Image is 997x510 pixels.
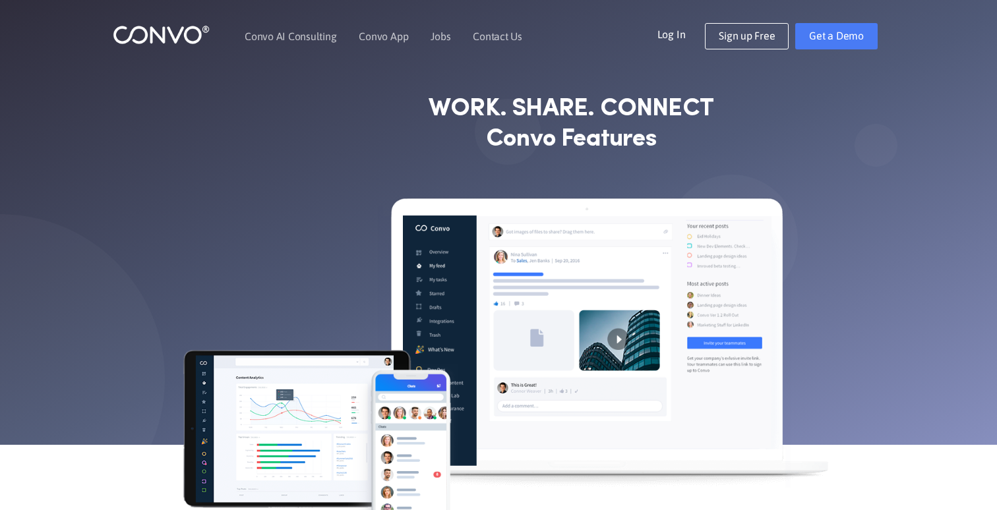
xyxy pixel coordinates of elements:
[113,24,210,45] img: logo_1.png
[431,31,450,42] a: Jobs
[473,31,522,42] a: Contact Us
[429,94,713,154] strong: WORK. SHARE. CONNECT Convo Features
[359,31,408,42] a: Convo App
[245,31,336,42] a: Convo AI Consulting
[657,23,706,44] a: Log In
[705,23,789,49] a: Sign up Free
[855,124,897,167] img: shape_not_found
[795,23,878,49] a: Get a Demo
